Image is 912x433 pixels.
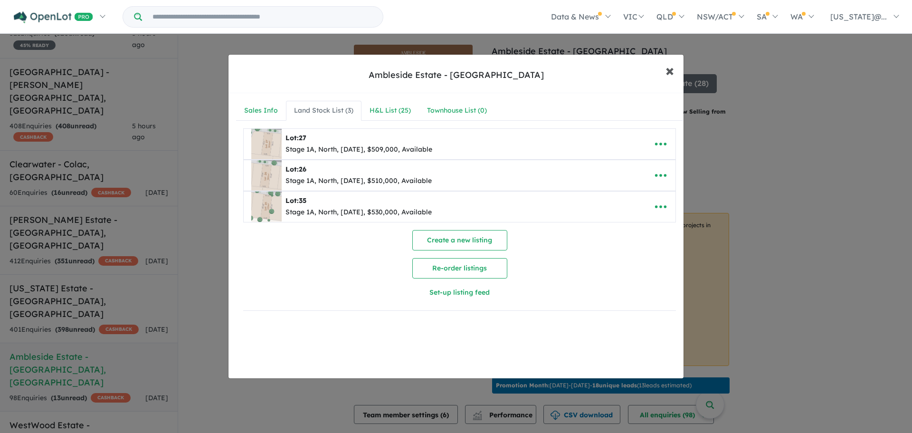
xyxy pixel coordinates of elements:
[830,12,887,21] span: [US_STATE]@...
[251,192,282,222] img: Ambleside%20Estate%20-%20Point%20Cook%20-%20Lot%2035___1754956877.jpg
[285,207,432,218] div: Stage 1A, North, [DATE], $530,000, Available
[285,196,306,205] b: Lot:
[285,134,306,142] b: Lot:
[285,165,306,173] b: Lot:
[299,165,306,173] span: 26
[144,7,381,27] input: Try estate name, suburb, builder or developer
[299,134,306,142] span: 27
[285,144,432,155] div: Stage 1A, North, [DATE], $509,000, Available
[299,196,306,205] span: 35
[351,282,568,303] button: Set-up listing feed
[412,258,507,279] button: Re-order listings
[412,230,507,250] button: Create a new listing
[251,160,282,191] img: Ambleside%20Estate%20-%20Point%20Cook%20-%20Lot%2026___1756870804.jpg
[14,11,93,23] img: Openlot PRO Logo White
[285,175,432,187] div: Stage 1A, North, [DATE], $510,000, Available
[665,60,674,80] span: ×
[294,105,353,116] div: Land Stock List ( 3 )
[244,105,278,116] div: Sales Info
[251,129,282,159] img: Ambleside%20Estate%20-%20Point%20Cook%20-%20Lot%2027___1754956575.jpg
[369,69,544,81] div: Ambleside Estate - [GEOGRAPHIC_DATA]
[427,105,487,116] div: Townhouse List ( 0 )
[370,105,411,116] div: H&L List ( 25 )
